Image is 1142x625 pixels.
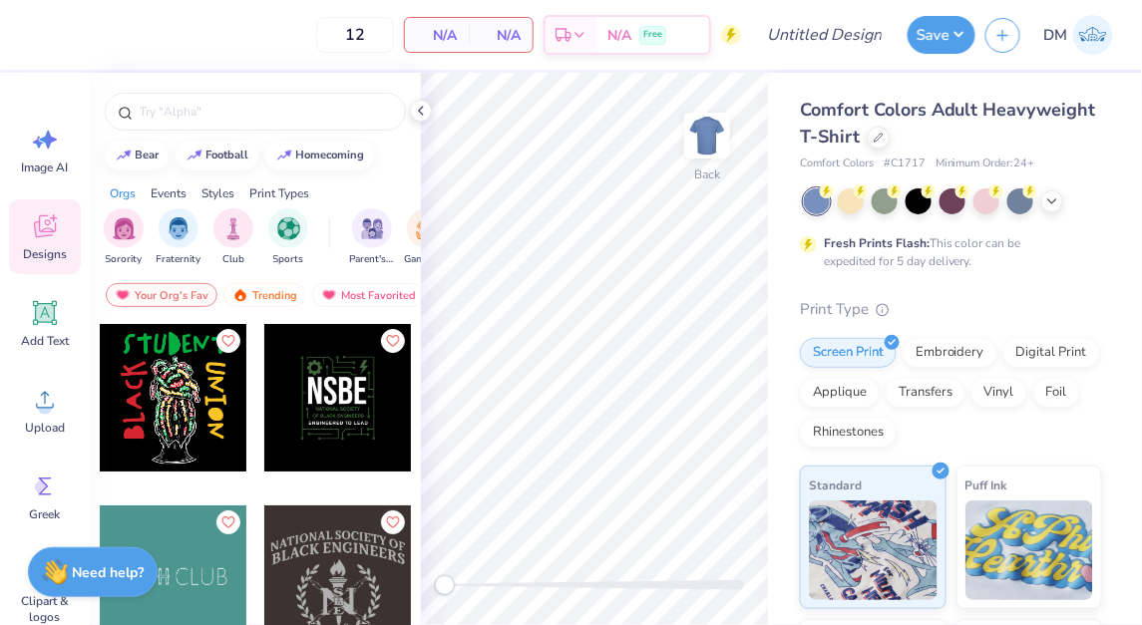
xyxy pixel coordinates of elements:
[751,15,898,55] input: Untitled Design
[30,506,61,522] span: Greek
[965,500,1094,600] img: Puff Ink
[268,208,308,267] div: filter for Sports
[643,28,662,42] span: Free
[349,208,395,267] button: filter button
[694,165,720,183] div: Back
[800,338,897,368] div: Screen Print
[1073,15,1113,55] img: Daijha Mckinley
[800,298,1102,321] div: Print Type
[232,288,248,302] img: trending.gif
[800,378,880,408] div: Applique
[381,510,405,534] button: Like
[965,474,1007,495] span: Puff Ink
[187,150,202,161] img: trend_line.gif
[908,16,975,54] button: Save
[316,17,394,53] input: – –
[971,378,1027,408] div: Vinyl
[321,288,337,302] img: most_fav.gif
[110,184,136,202] div: Orgs
[22,159,69,175] span: Image AI
[416,217,439,240] img: Game Day Image
[23,246,67,262] span: Designs
[435,575,455,595] div: Accessibility label
[404,208,450,267] div: filter for Game Day
[106,283,217,307] div: Your Org's Fav
[201,184,234,202] div: Styles
[276,150,292,161] img: trend_line.gif
[1003,338,1100,368] div: Digital Print
[417,25,457,46] span: N/A
[268,208,308,267] button: filter button
[277,217,300,240] img: Sports Image
[104,208,144,267] div: filter for Sorority
[809,474,862,495] span: Standard
[206,150,249,160] div: football
[213,208,253,267] button: filter button
[1033,378,1080,408] div: Foil
[481,25,521,46] span: N/A
[106,252,143,267] span: Sorority
[222,217,244,240] img: Club Image
[136,150,160,160] div: bear
[884,156,926,172] span: # C1717
[105,141,169,170] button: bear
[168,217,190,240] img: Fraternity Image
[1035,15,1122,55] a: DM
[381,329,405,353] button: Like
[12,593,78,625] span: Clipart & logos
[104,208,144,267] button: filter button
[138,102,393,122] input: Try "Alpha"
[151,184,187,202] div: Events
[213,208,253,267] div: filter for Club
[157,208,201,267] button: filter button
[249,184,309,202] div: Print Types
[903,338,997,368] div: Embroidery
[115,288,131,302] img: most_fav.gif
[157,208,201,267] div: filter for Fraternity
[116,150,132,161] img: trend_line.gif
[113,217,136,240] img: Sorority Image
[404,208,450,267] button: filter button
[687,116,727,156] img: Back
[361,217,384,240] img: Parent's Weekend Image
[349,252,395,267] span: Parent's Weekend
[216,510,240,534] button: Like
[800,156,874,172] span: Comfort Colors
[25,420,65,436] span: Upload
[176,141,258,170] button: football
[21,333,69,349] span: Add Text
[1044,24,1068,47] span: DM
[265,141,374,170] button: homecoming
[222,252,244,267] span: Club
[157,252,201,267] span: Fraternity
[809,500,938,600] img: Standard
[607,25,631,46] span: N/A
[824,234,1069,270] div: This color can be expedited for 5 day delivery.
[404,252,450,267] span: Game Day
[349,208,395,267] div: filter for Parent's Weekend
[216,329,240,353] button: Like
[73,563,145,582] strong: Need help?
[312,283,425,307] div: Most Favorited
[296,150,365,160] div: homecoming
[800,418,897,448] div: Rhinestones
[800,98,1096,149] span: Comfort Colors Adult Heavyweight T-Shirt
[886,378,965,408] div: Transfers
[223,283,306,307] div: Trending
[936,156,1035,172] span: Minimum Order: 24 +
[273,252,304,267] span: Sports
[824,235,930,251] strong: Fresh Prints Flash:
